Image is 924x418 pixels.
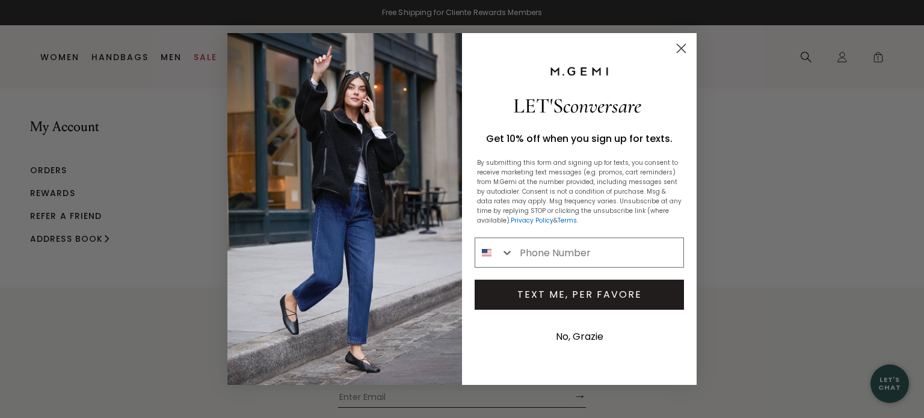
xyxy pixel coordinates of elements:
span: Get 10% off when you sign up for texts. [486,132,673,146]
a: Terms [558,216,577,225]
button: TEXT ME, PER FAVORE [475,280,684,310]
button: No, Grazie [550,322,609,352]
span: conversare [563,93,641,118]
p: By submitting this form and signing up for texts, you consent to receive marketing text messages ... [477,158,682,226]
button: Close dialog [671,38,692,59]
input: Phone Number [514,238,683,267]
img: United States [482,248,491,257]
a: Privacy Policy [511,216,553,225]
span: LET'S [513,93,641,118]
button: Search Countries [475,238,514,267]
img: 8e0fdc03-8c87-4df5-b69c-a6dfe8fe7031.jpeg [227,33,462,385]
img: M.Gemi [549,66,609,77]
